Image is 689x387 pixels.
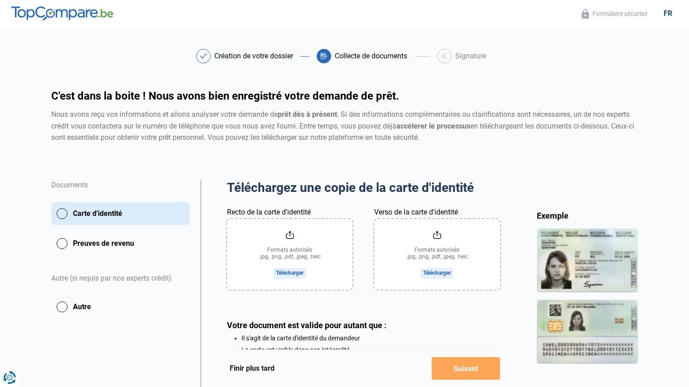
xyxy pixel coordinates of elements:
div: Nous avons reçu vos informations et allons analyser votre demande de . Si des informations complé... [51,109,638,143]
li: La carte est visible dans son intégralité [241,346,500,354]
div: Exemple [537,210,638,221]
div: Collecte de documents [335,53,407,60]
button: Finir plus tard [227,363,277,374]
button: Carte d'identité [51,202,190,225]
label: Recto de la carte d'identité [227,207,311,218]
strong: accélerer le processus [396,122,470,130]
div: Votre document est valide pour autant que : [227,320,500,330]
div: Autre (si requis par nos experts crédit) [51,262,190,296]
h1: C'est dans la boite ! Nous avons bien enregistré votre demande de prêt. [51,91,638,101]
h2: Téléchargez une copie de la carte d'identité [227,180,500,196]
div: Signature [455,53,486,60]
img: TopCompare.be [11,6,113,21]
button: Autre [51,296,190,318]
button: Suivant [432,357,500,380]
strong: prêt dès à présent [278,110,337,119]
img: idCard [537,228,638,363]
div: fr [658,9,678,18]
div: Création de votre dossier [214,53,293,60]
li: Il s'agit de la carte d'identité du demandeur [241,334,500,342]
label: Verso de la carte d'identité [374,207,458,218]
button: Formulaire sécurisé [579,9,650,19]
div: Documents [51,180,190,202]
button: Preuves de revenu [51,232,190,255]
